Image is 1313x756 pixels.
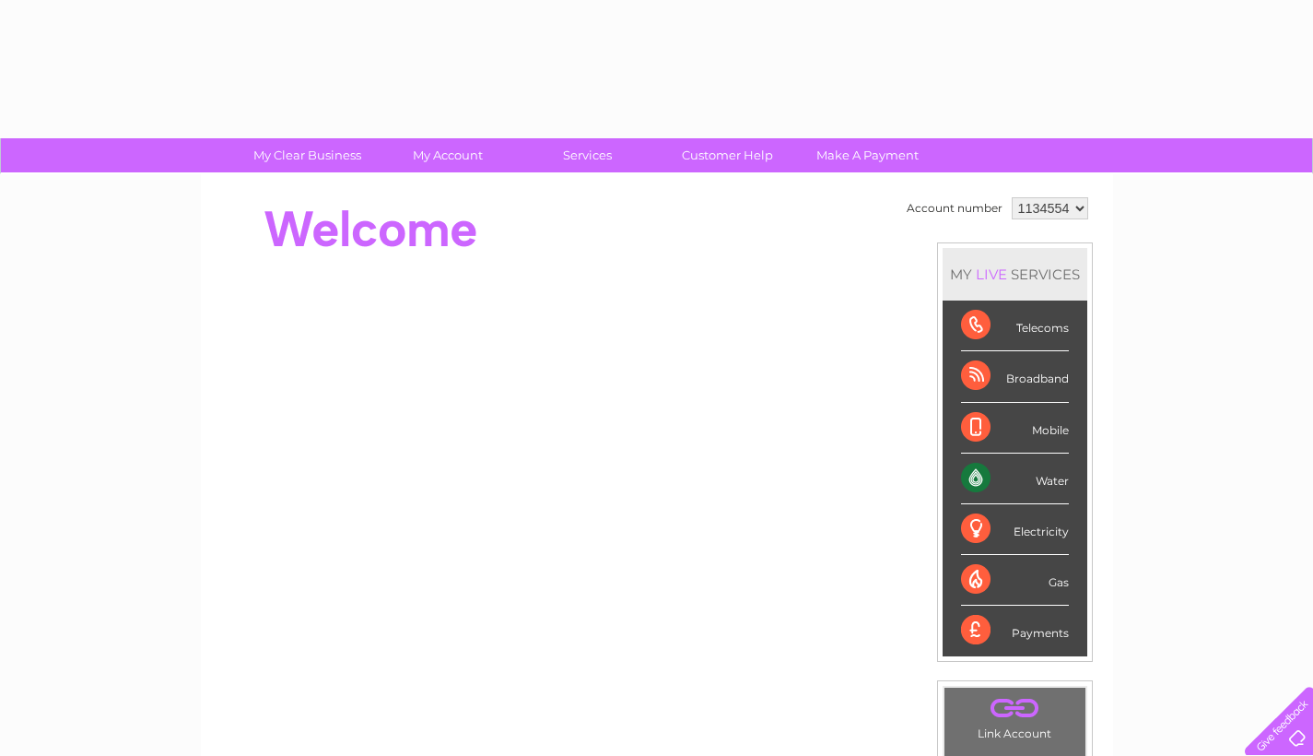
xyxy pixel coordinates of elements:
[943,248,1087,301] div: MY SERVICES
[961,454,1069,504] div: Water
[651,138,803,172] a: Customer Help
[511,138,663,172] a: Services
[902,193,1007,224] td: Account number
[791,138,944,172] a: Make A Payment
[961,555,1069,606] div: Gas
[944,687,1086,745] td: Link Account
[371,138,523,172] a: My Account
[961,351,1069,402] div: Broadband
[972,266,1011,283] div: LIVE
[961,606,1069,656] div: Payments
[961,504,1069,555] div: Electricity
[949,692,1081,725] a: .
[961,301,1069,351] div: Telecoms
[961,403,1069,454] div: Mobile
[231,138,383,172] a: My Clear Business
